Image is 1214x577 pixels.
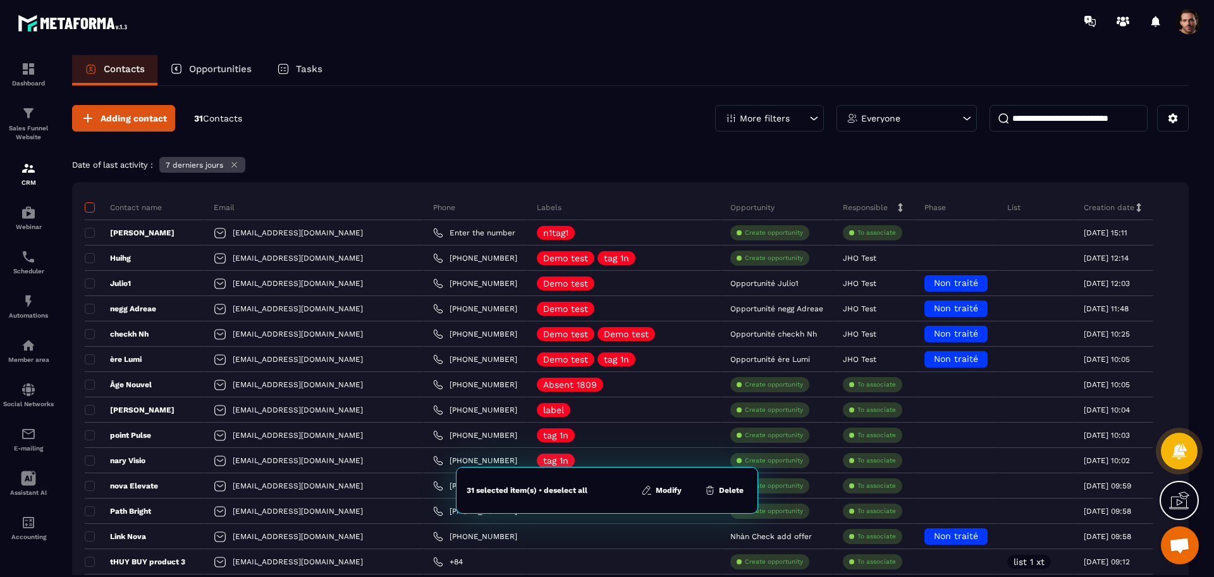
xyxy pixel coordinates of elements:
[21,205,36,220] img: automations
[843,330,876,338] p: JHO Test
[1084,507,1131,516] p: [DATE] 09:58
[433,354,517,364] a: [PHONE_NUMBER]
[21,294,36,309] img: automations
[433,481,517,491] a: [PHONE_NUMBER]
[857,557,896,566] p: To associate
[104,63,145,75] p: Contacts
[745,557,803,566] p: Create opportunity
[3,445,54,452] p: E-mailing
[85,506,151,516] p: Path Bright
[537,202,561,213] p: Labels
[843,279,876,288] p: JHO Test
[3,533,54,540] p: Accounting
[1014,557,1045,566] p: list 1 xt
[21,338,36,353] img: automations
[3,96,54,151] a: formationformationSales Funnel Website
[101,112,167,125] span: Adding contact
[3,489,54,496] p: Assistant AI
[85,456,145,466] p: nary Visio
[1161,526,1199,564] div: Mở cuộc trò chuyện
[433,202,455,213] p: Phone
[264,55,335,85] a: Tasks
[1007,202,1021,213] p: List
[1084,202,1134,213] p: Creation date
[745,507,803,516] p: Create opportunity
[3,223,54,230] p: Webinar
[857,456,896,465] p: To associate
[85,202,162,213] p: Contact name
[857,380,896,389] p: To associate
[3,268,54,275] p: Scheduler
[934,278,978,288] span: Non traité
[1084,481,1131,490] p: [DATE] 09:59
[85,481,158,491] p: nova Elevate
[85,380,152,390] p: Âge Nouvel
[3,328,54,373] a: automationsautomationsMember area
[433,304,517,314] a: [PHONE_NUMBER]
[433,380,517,390] a: [PHONE_NUMBER]
[85,253,131,263] p: Huihg
[637,484,685,497] button: Modify
[21,161,36,176] img: formation
[3,461,54,506] a: Assistant AI
[3,506,54,550] a: accountantaccountantAccounting
[214,202,235,213] p: Email
[3,124,54,142] p: Sales Funnel Website
[18,11,132,35] img: logo
[543,406,564,414] p: label
[543,380,597,389] p: Absent 1809
[934,328,978,338] span: Non traité
[85,354,142,364] p: ère Lumi
[3,151,54,195] a: formationformationCRM
[21,426,36,442] img: email
[3,240,54,284] a: schedulerschedulerScheduler
[433,253,517,263] a: [PHONE_NUMBER]
[843,304,876,313] p: JHO Test
[21,61,36,77] img: formation
[924,202,946,213] p: Phase
[296,63,322,75] p: Tasks
[433,456,517,466] a: [PHONE_NUMBER]
[543,456,568,465] p: tag 1n
[730,279,799,288] p: Opportunité Julio1
[543,254,588,263] p: Demo test
[843,254,876,263] p: JHO Test
[433,405,517,415] a: [PHONE_NUMBER]
[857,431,896,440] p: To associate
[3,417,54,461] a: emailemailE-mailing
[189,63,252,75] p: Opportunities
[843,202,888,213] p: Responsible
[3,312,54,319] p: Automations
[730,202,775,213] p: Opportunity
[21,515,36,530] img: accountant
[467,485,587,495] div: 31 selected item(s) • deselect all
[604,330,649,338] p: Demo test
[433,531,517,542] a: [PHONE_NUMBER]
[1084,330,1130,338] p: [DATE] 10:25
[543,279,588,288] p: Demo test
[21,382,36,397] img: social-network
[3,195,54,240] a: automationsautomationsWebinar
[543,355,588,364] p: Demo test
[85,430,151,440] p: point Pulse
[3,284,54,328] a: automationsautomationsAutomations
[745,406,803,414] p: Create opportunity
[857,406,896,414] p: To associate
[857,228,896,237] p: To associate
[433,557,463,567] a: +84
[85,304,156,314] p: negg Adreae
[433,430,517,440] a: [PHONE_NUMBER]
[604,355,629,364] p: tag 1n
[3,400,54,407] p: Social Networks
[85,557,185,567] p: tHUY BUY product 3
[72,105,175,132] button: Adding contact
[730,532,812,541] p: Nhàn Check add offer
[934,303,978,313] span: Non traité
[740,114,790,123] p: More filters
[543,431,568,440] p: tag 1n
[1084,380,1130,389] p: [DATE] 10:05
[3,356,54,363] p: Member area
[194,113,242,125] p: 31
[857,507,896,516] p: To associate
[701,484,747,497] button: Delete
